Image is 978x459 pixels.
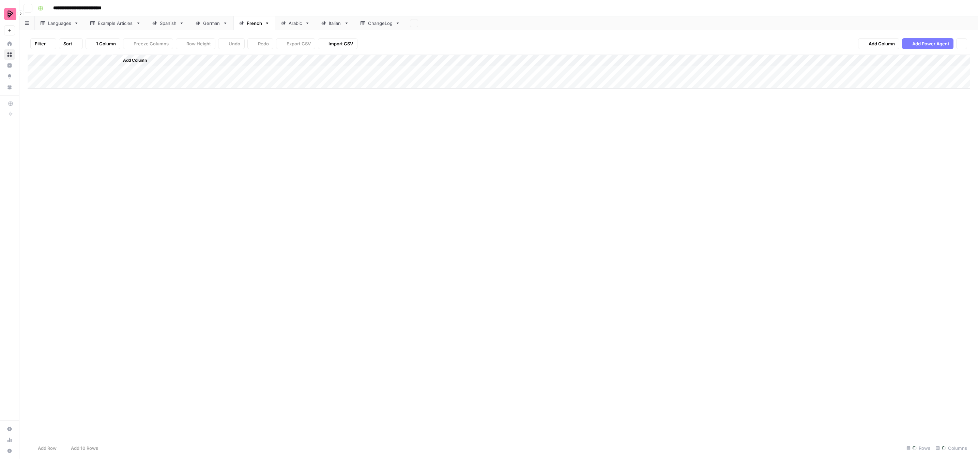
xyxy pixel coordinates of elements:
[287,40,311,47] span: Export CSV
[316,16,355,30] a: Italian
[4,424,15,434] a: Settings
[4,60,15,71] a: Insights
[160,20,177,27] div: Spanish
[203,20,220,27] div: German
[30,38,56,49] button: Filter
[59,38,83,49] button: Sort
[289,20,302,27] div: Arabic
[258,40,269,47] span: Redo
[858,38,899,49] button: Add Column
[176,38,215,49] button: Row Height
[4,49,15,60] a: Browse
[4,82,15,93] a: Your Data
[85,16,147,30] a: Example Articles
[904,443,933,454] div: Rows
[328,40,353,47] span: Import CSV
[4,38,15,49] a: Home
[329,20,341,27] div: Italian
[123,57,147,63] span: Add Column
[35,16,85,30] a: Languages
[186,40,211,47] span: Row Height
[123,38,173,49] button: Freeze Columns
[134,40,169,47] span: Freeze Columns
[61,443,102,454] button: Add 10 Rows
[355,16,406,30] a: ChangeLog
[4,8,16,20] img: Preply Logo
[218,38,245,49] button: Undo
[276,38,315,49] button: Export CSV
[229,40,240,47] span: Undo
[902,38,953,49] button: Add Power Agent
[86,38,120,49] button: 1 Column
[48,20,71,27] div: Languages
[4,434,15,445] a: Usage
[275,16,316,30] a: Arabic
[38,445,57,451] span: Add Row
[96,40,116,47] span: 1 Column
[190,16,233,30] a: German
[63,40,72,47] span: Sort
[35,40,46,47] span: Filter
[98,20,133,27] div: Example Articles
[247,20,262,27] div: French
[71,445,98,451] span: Add 10 Rows
[4,71,15,82] a: Opportunities
[233,16,275,30] a: French
[147,16,190,30] a: Spanish
[28,443,61,454] button: Add Row
[869,40,895,47] span: Add Column
[114,56,150,65] button: Add Column
[933,443,970,454] div: Columns
[912,40,949,47] span: Add Power Agent
[318,38,357,49] button: Import CSV
[4,5,15,23] button: Workspace: Preply
[4,445,15,456] button: Help + Support
[247,38,273,49] button: Redo
[368,20,393,27] div: ChangeLog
